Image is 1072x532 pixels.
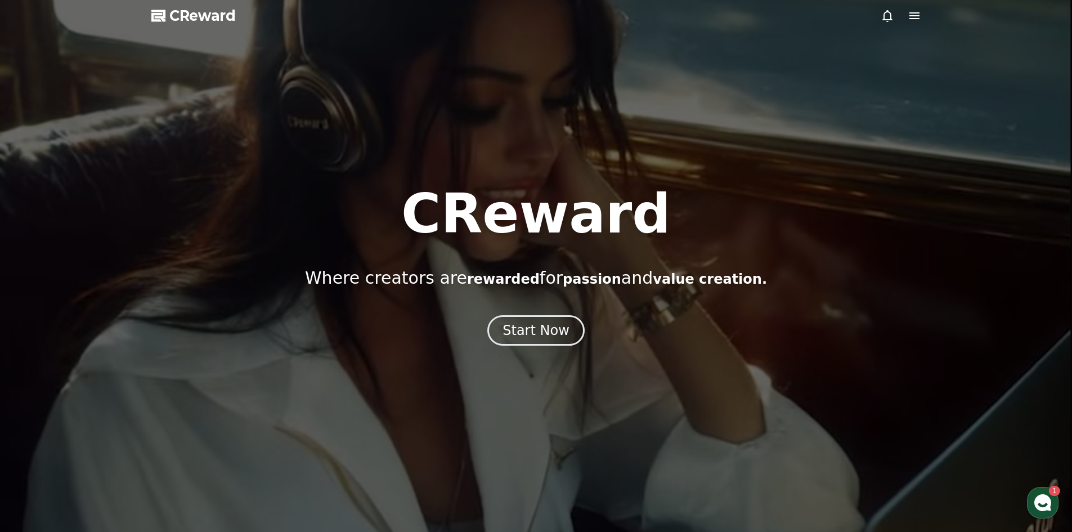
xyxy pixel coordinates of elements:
a: Settings [145,357,216,385]
h1: CReward [401,187,671,241]
span: Messages [93,374,127,383]
div: Start Now [503,321,569,339]
a: 1Messages [74,357,145,385]
a: Home [3,357,74,385]
span: Settings [167,374,194,383]
button: Start Now [487,315,585,346]
a: CReward [151,7,236,25]
a: Start Now [487,327,585,337]
span: passion [563,271,621,287]
span: CReward [169,7,236,25]
span: rewarded [467,271,540,287]
p: Where creators are for and [305,268,767,288]
span: 1 [114,356,118,365]
span: Home [29,374,48,383]
span: value creation. [653,271,767,287]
